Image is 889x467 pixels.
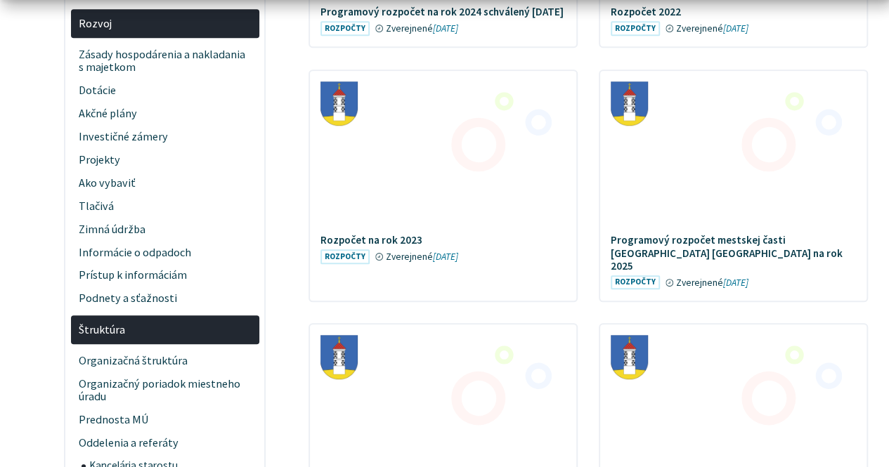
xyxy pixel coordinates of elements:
em: [DATE] [433,22,458,34]
span: Zverejnené [676,277,748,289]
h4: Programový rozpočet na rok 2024 schválený [DATE] [320,6,565,18]
span: Zverejnené [676,22,748,34]
span: Tlačivá [79,195,251,218]
a: Organizačný poriadok miestneho úradu [71,372,259,408]
a: Organizačná štruktúra [71,350,259,373]
a: Prístup k informáciám [71,264,259,287]
span: Informácie o odpadoch [79,241,251,264]
span: Akčné plány [79,102,251,125]
a: Štruktúra [71,315,259,344]
a: Ako vybaviť [71,171,259,195]
a: Podnety a sťažnosti [71,287,259,310]
a: Dotácie [71,79,259,102]
a: Informácie o odpadoch [71,241,259,264]
span: Oddelenia a referáty [79,431,251,454]
a: Investičné zámery [71,125,259,148]
a: Akčné plány [71,102,259,125]
span: Zásady hospodárenia a nakladania s majetkom [79,44,251,79]
em: [DATE] [433,251,458,263]
a: Zásady hospodárenia a nakladania s majetkom [71,44,259,79]
h4: Rozpočet 2022 [611,6,855,18]
span: Dotácie [79,79,251,102]
a: Projekty [71,148,259,171]
span: Zverejnené [386,22,458,34]
span: Štruktúra [79,318,251,341]
span: Rozvoj [79,12,251,35]
span: Organizačná štruktúra [79,350,251,373]
span: Rozpočty [611,21,660,36]
span: Prednosta MÚ [79,408,251,431]
span: Zverejnené [386,251,458,263]
a: Rozvoj [71,9,259,38]
h4: Rozpočet na rok 2023 [320,234,565,246]
em: [DATE] [723,277,748,289]
span: Organizačný poriadok miestneho úradu [79,372,251,408]
a: Prednosta MÚ [71,408,259,431]
span: Rozpočty [320,21,370,36]
span: Prístup k informáciám [79,264,251,287]
a: Rozpočet na rok 2023 Rozpočty Zverejnené[DATE] [310,71,576,275]
span: Rozpočty [320,249,370,264]
span: Zimná údržba [79,218,251,241]
span: Projekty [79,148,251,171]
a: Zimná údržba [71,218,259,241]
span: Ako vybaviť [79,171,251,195]
span: Podnety a sťažnosti [79,287,251,310]
em: [DATE] [723,22,748,34]
a: Programový rozpočet mestskej časti [GEOGRAPHIC_DATA] [GEOGRAPHIC_DATA] na rok 2025 Rozpočty Zvere... [600,71,867,301]
span: Rozpočty [611,275,660,290]
a: Oddelenia a referáty [71,431,259,454]
h4: Programový rozpočet mestskej časti [GEOGRAPHIC_DATA] [GEOGRAPHIC_DATA] na rok 2025 [611,234,855,272]
span: Investičné zámery [79,125,251,148]
a: Tlačivá [71,195,259,218]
